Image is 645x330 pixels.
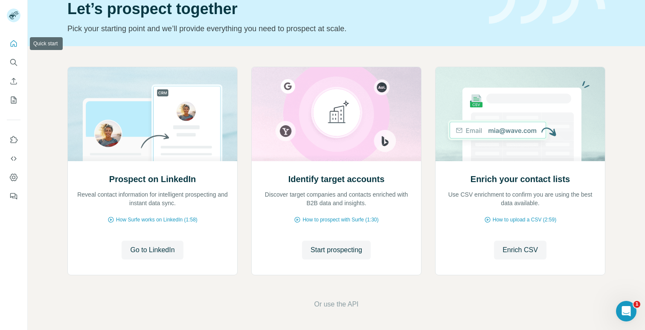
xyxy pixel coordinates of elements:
[67,0,479,18] h1: Let’s prospect together
[288,173,385,185] h2: Identify target accounts
[302,241,371,259] button: Start prospecting
[109,173,196,185] h2: Prospect on LinkedIn
[122,241,183,259] button: Go to LinkedIn
[7,74,20,89] button: Enrich CSV
[616,301,636,321] iframe: Intercom live chat
[67,67,238,161] img: Prospect on LinkedIn
[251,67,421,161] img: Identify target accounts
[7,132,20,147] button: Use Surfe on LinkedIn
[314,299,358,309] button: Or use the API
[435,67,605,161] img: Enrich your contact lists
[76,190,229,207] p: Reveal contact information for intelligent prospecting and instant data sync.
[7,170,20,185] button: Dashboard
[116,216,198,224] span: How Surfe works on LinkedIn (1:58)
[7,189,20,204] button: Feedback
[7,55,20,70] button: Search
[471,173,570,185] h2: Enrich your contact lists
[7,36,20,51] button: Quick start
[7,92,20,108] button: My lists
[302,216,378,224] span: How to prospect with Surfe (1:30)
[260,190,413,207] p: Discover target companies and contacts enriched with B2B data and insights.
[444,190,596,207] p: Use CSV enrichment to confirm you are using the best data available.
[633,301,640,308] span: 1
[494,241,546,259] button: Enrich CSV
[503,245,538,255] span: Enrich CSV
[67,23,479,35] p: Pick your starting point and we’ll provide everything you need to prospect at scale.
[311,245,362,255] span: Start prospecting
[493,216,556,224] span: How to upload a CSV (2:59)
[7,151,20,166] button: Use Surfe API
[130,245,174,255] span: Go to LinkedIn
